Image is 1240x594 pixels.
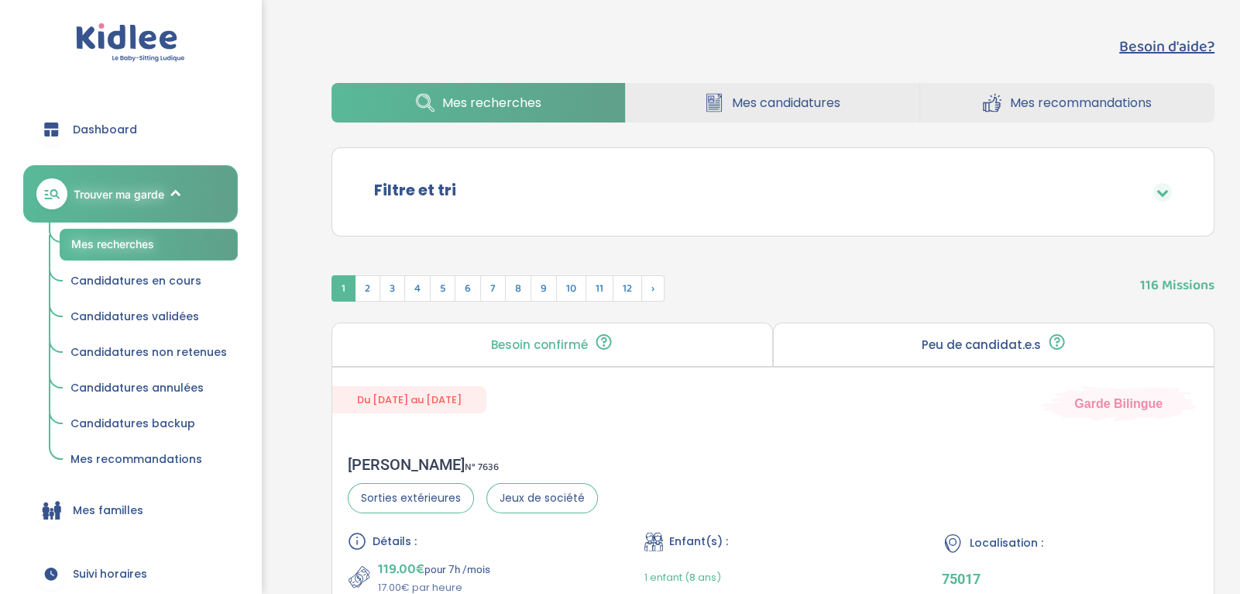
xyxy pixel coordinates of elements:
img: logo.svg [76,23,185,63]
span: 1 [331,275,356,302]
span: Enfant(s) : [669,534,728,550]
span: 8 [505,275,531,302]
span: 12 [613,275,642,302]
span: 3 [380,275,405,302]
div: [PERSON_NAME] [348,455,598,474]
span: 4 [404,275,431,302]
span: Garde Bilingue [1074,395,1163,412]
span: Mes recommandations [70,451,202,467]
button: Besoin d'aide? [1119,35,1214,58]
span: Candidatures en cours [70,273,201,288]
a: Trouver ma garde [23,165,238,223]
span: Candidatures annulées [70,380,204,395]
span: Mes candidatures [731,93,840,112]
a: Candidatures non retenues [60,338,238,368]
a: Mes recherches [60,229,238,261]
a: Mes recommandations [60,445,238,475]
span: 2 [355,275,380,302]
a: Candidatures en cours [60,267,238,296]
a: Mes recommandations [920,83,1214,123]
p: Besoin confirmé [491,339,588,351]
span: Mes recherches [71,237,154,250]
span: Candidatures non retenues [70,344,227,360]
a: Candidatures validées [60,302,238,332]
span: N° 7636 [465,459,499,475]
p: Peu de candidat.e.s [922,339,1041,351]
span: 6 [455,275,481,302]
span: 5 [430,275,455,302]
span: Suivi horaires [73,566,147,582]
span: Dashboard [73,122,137,138]
span: Du [DATE] au [DATE] [332,386,486,413]
span: Jeux de société [486,483,598,513]
a: Candidatures annulées [60,374,238,403]
label: Filtre et tri [374,178,456,202]
span: 7 [480,275,506,302]
a: Dashboard [23,102,238,157]
span: 10 [556,275,586,302]
span: Candidatures backup [70,416,195,431]
a: Mes recherches [331,83,625,123]
span: Détails : [373,534,417,550]
a: Candidatures backup [60,409,238,439]
span: 119.00€ [378,558,424,580]
span: Candidatures validées [70,309,199,324]
span: 11 [586,275,613,302]
span: 116 Missions [1140,260,1214,296]
span: Mes familles [73,502,143,519]
span: Trouver ma garde [74,186,164,202]
a: Mes familles [23,482,238,538]
span: Suivant » [641,275,665,302]
span: 9 [531,275,557,302]
a: Mes candidatures [626,83,919,123]
p: pour 7h /mois [378,558,490,580]
span: Mes recommandations [1009,93,1151,112]
span: Mes recherches [442,93,541,112]
span: Localisation : [970,535,1043,551]
span: 1 enfant (8 ans) [644,570,721,585]
p: 75017 [942,571,1198,587]
span: Sorties extérieures [348,483,474,513]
